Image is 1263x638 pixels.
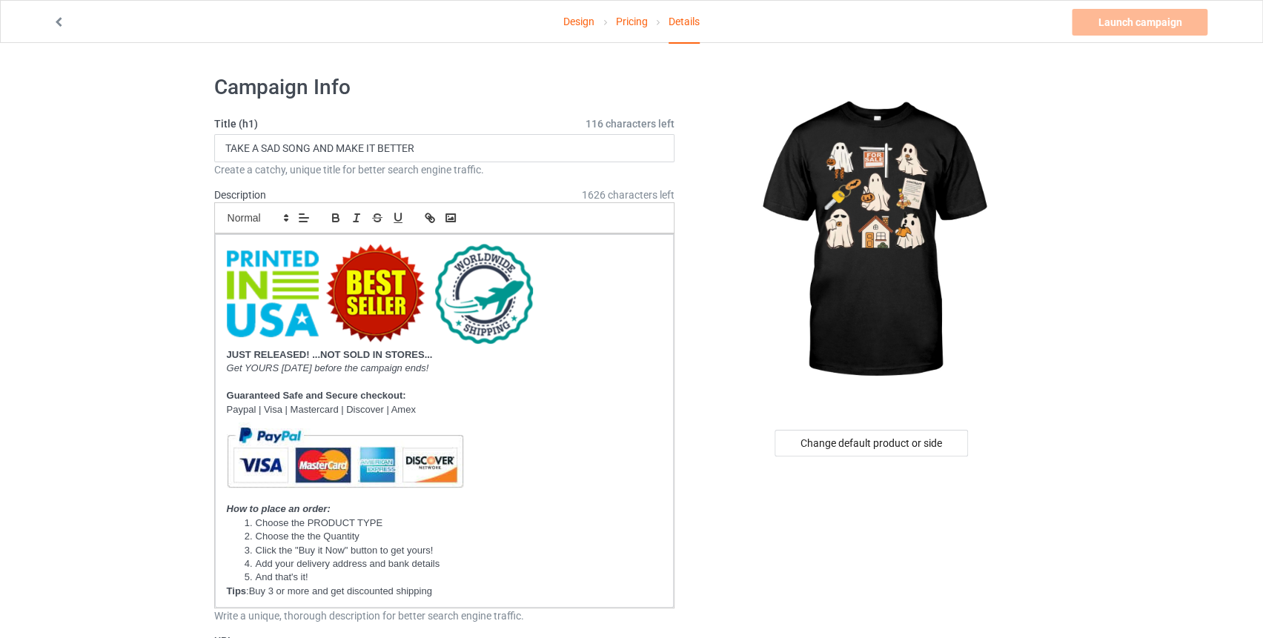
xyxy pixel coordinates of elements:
li: Click the "Buy it Now" button to get yours! [241,544,662,557]
img: AM_mc_vs_dc_ae.jpg [227,416,463,498]
img: 0f398873-31b8-474e-a66b-c8d8c57c2412 [227,244,533,344]
span: 116 characters left [586,116,674,131]
div: Write a unique, thorough description for better search engine traffic. [214,608,675,623]
div: Details [669,1,700,44]
label: Description [214,189,266,201]
li: Add your delivery address and bank details [241,557,662,571]
p: Paypal | Visa | Mastercard | Discover | Amex [227,403,663,417]
em: Get YOURS [DATE] before the campaign ends! [227,362,429,373]
em: How to place an order: [227,503,331,514]
label: Title (h1) [214,116,675,131]
a: Design [563,1,594,42]
li: And that's it! [241,571,662,584]
li: Choose the PRODUCT TYPE [241,516,662,530]
strong: Guaranteed Safe and Secure checkout: [227,390,406,401]
a: Pricing [615,1,647,42]
span: 1626 characters left [582,187,674,202]
div: Create a catchy, unique title for better search engine traffic. [214,162,675,177]
div: Change default product or side [775,430,968,456]
strong: JUST RELEASED! ...NOT SOLD IN STORES... [227,349,433,360]
h1: Campaign Info [214,74,675,101]
p: :Buy 3 or more and get discounted shipping [227,585,663,599]
strong: Tips [227,585,247,597]
li: Choose the the Quantity [241,530,662,543]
